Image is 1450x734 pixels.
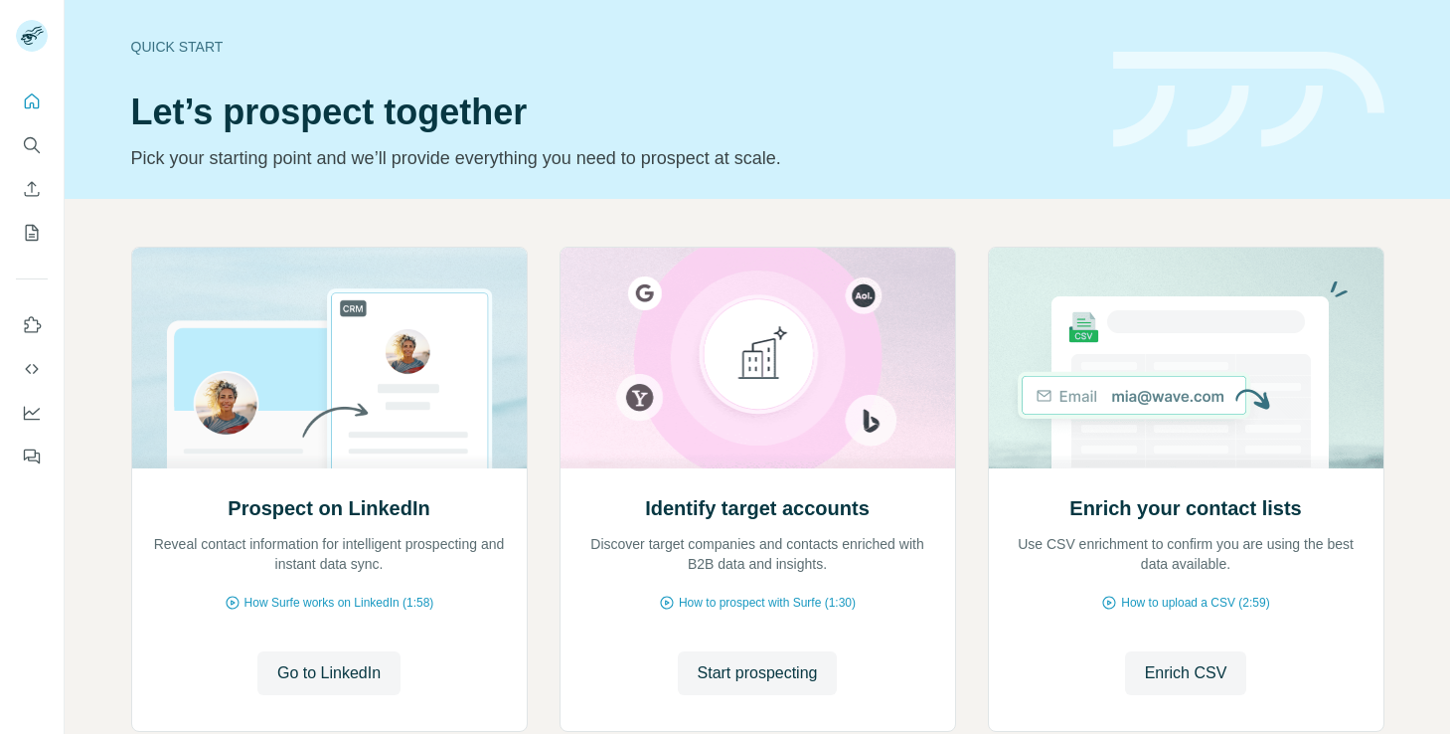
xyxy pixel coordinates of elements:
span: Enrich CSV [1145,661,1227,685]
button: Start prospecting [678,651,838,695]
button: Search [16,127,48,163]
button: Feedback [16,439,48,474]
button: My lists [16,215,48,251]
button: Dashboard [16,395,48,431]
span: How Surfe works on LinkedIn (1:58) [244,594,434,612]
img: Prospect on LinkedIn [131,248,528,468]
p: Use CSV enrichment to confirm you are using the best data available. [1009,534,1364,574]
p: Pick your starting point and we’ll provide everything you need to prospect at scale. [131,144,1089,172]
button: Quick start [16,84,48,119]
h2: Prospect on LinkedIn [228,494,429,522]
img: Enrich your contact lists [988,248,1384,468]
button: Go to LinkedIn [257,651,401,695]
span: Start prospecting [698,661,818,685]
button: Use Surfe API [16,351,48,387]
img: Identify target accounts [560,248,956,468]
h2: Identify target accounts [645,494,870,522]
span: How to prospect with Surfe (1:30) [679,594,856,612]
p: Discover target companies and contacts enriched with B2B data and insights. [580,534,935,574]
button: Use Surfe on LinkedIn [16,307,48,343]
img: banner [1113,52,1384,148]
span: Go to LinkedIn [277,661,381,685]
h1: Let’s prospect together [131,92,1089,132]
h2: Enrich your contact lists [1069,494,1301,522]
span: How to upload a CSV (2:59) [1121,594,1269,612]
div: Quick start [131,37,1089,57]
button: Enrich CSV [1125,651,1247,695]
button: Enrich CSV [16,171,48,207]
p: Reveal contact information for intelligent prospecting and instant data sync. [152,534,507,574]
